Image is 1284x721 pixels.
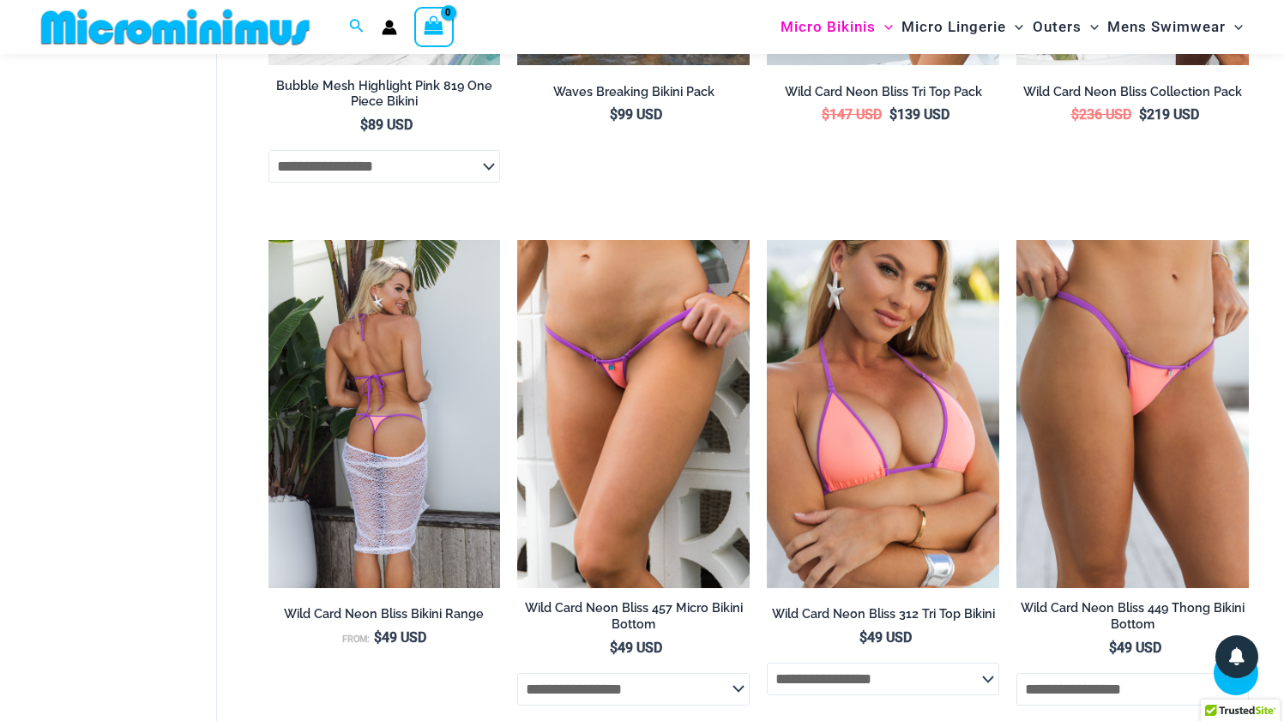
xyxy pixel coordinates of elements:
bdi: 49 USD [859,629,912,646]
span: $ [859,629,867,646]
img: Wild Card Neon Bliss 312 Top 03 [767,240,999,588]
bdi: 89 USD [360,117,413,133]
bdi: 147 USD [822,106,882,123]
h2: Wild Card Neon Bliss 457 Micro Bikini Bottom [517,600,750,632]
span: Menu Toggle [1006,5,1023,49]
h2: Wild Card Neon Bliss 312 Tri Top Bikini [767,606,999,622]
a: Wild Card Neon Bliss 312 Top 457 Micro 04Wild Card Neon Bliss 312 Top 457 Micro 05Wild Card Neon ... [517,240,750,588]
span: From: [342,634,370,645]
a: Micro BikinisMenu ToggleMenu Toggle [776,5,897,49]
bdi: 49 USD [1109,640,1161,656]
a: Wild Card Neon Bliss 312 Top 01Wild Card Neon Bliss 819 One Piece St Martin 5996 Sarong 04Wild Ca... [268,240,501,588]
a: Wild Card Neon Bliss 312 Top 03Wild Card Neon Bliss 312 Top 457 Micro 02Wild Card Neon Bliss 312 ... [767,240,999,588]
a: OutersMenu ToggleMenu Toggle [1028,5,1103,49]
span: $ [1109,640,1117,656]
span: Micro Lingerie [901,5,1006,49]
span: Menu Toggle [876,5,893,49]
span: Menu Toggle [1226,5,1243,49]
img: Wild Card Neon Bliss 449 Thong 01 [1016,240,1249,588]
bdi: 49 USD [610,640,662,656]
span: $ [1139,106,1147,123]
a: Search icon link [349,16,365,38]
a: Wild Card Neon Bliss 449 Thong 01Wild Card Neon Bliss 449 Thong 02Wild Card Neon Bliss 449 Thong 02 [1016,240,1249,588]
h2: Bubble Mesh Highlight Pink 819 One Piece Bikini [268,78,501,110]
span: Outers [1033,5,1082,49]
a: Wild Card Neon Bliss Collection Pack [1016,84,1249,106]
span: $ [889,106,897,123]
span: $ [374,629,382,646]
span: Mens Swimwear [1107,5,1226,49]
a: Bubble Mesh Highlight Pink 819 One Piece Bikini [268,78,501,117]
span: Menu Toggle [1082,5,1099,49]
a: Waves Breaking Bikini Pack [517,84,750,106]
bdi: 49 USD [374,629,426,646]
img: Wild Card Neon Bliss 312 Top 457 Micro 04 [517,240,750,588]
a: View Shopping Cart, empty [414,7,454,46]
a: Wild Card Neon Bliss Bikini Range [268,606,501,628]
h2: Waves Breaking Bikini Pack [517,84,750,100]
h2: Wild Card Neon Bliss Collection Pack [1016,84,1249,100]
bdi: 99 USD [610,106,662,123]
span: $ [360,117,368,133]
a: Wild Card Neon Bliss 457 Micro Bikini Bottom [517,600,750,639]
h2: Wild Card Neon Bliss Tri Top Pack [767,84,999,100]
a: Wild Card Neon Bliss 312 Tri Top Bikini [767,606,999,628]
nav: Site Navigation [774,3,1250,51]
h2: Wild Card Neon Bliss Bikini Range [268,606,501,622]
bdi: 236 USD [1071,106,1131,123]
span: $ [1071,106,1079,123]
span: $ [610,640,618,656]
a: Micro LingerieMenu ToggleMenu Toggle [897,5,1028,49]
bdi: 139 USD [889,106,949,123]
span: $ [822,106,829,123]
a: Wild Card Neon Bliss Tri Top Pack [767,84,999,106]
span: Micro Bikinis [781,5,876,49]
img: MM SHOP LOGO FLAT [34,8,316,46]
bdi: 219 USD [1139,106,1199,123]
h2: Wild Card Neon Bliss 449 Thong Bikini Bottom [1016,600,1249,632]
a: Wild Card Neon Bliss 449 Thong Bikini Bottom [1016,600,1249,639]
img: Wild Card Neon Bliss 819 One Piece St Martin 5996 Sarong 04 [268,240,501,588]
a: Mens SwimwearMenu ToggleMenu Toggle [1103,5,1247,49]
span: $ [610,106,618,123]
a: Account icon link [382,20,397,35]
